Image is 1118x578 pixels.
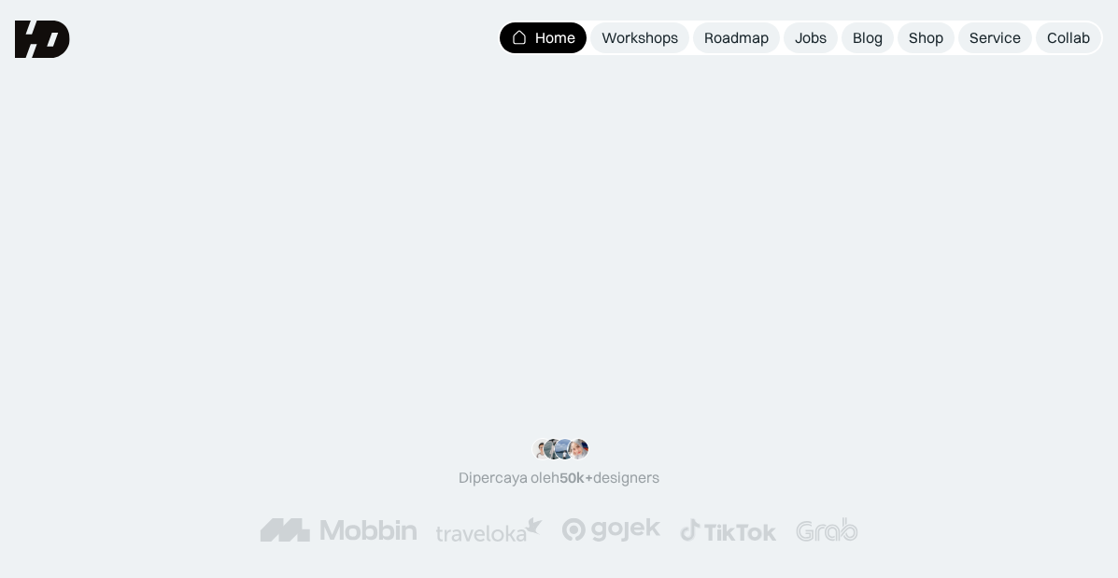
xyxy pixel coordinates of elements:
span: & [576,223,617,313]
div: Collab [1047,28,1090,48]
a: Collab [1036,22,1101,53]
div: Shop [909,28,943,48]
span: 50k+ [559,468,593,486]
div: Blog [853,28,883,48]
a: Service [958,22,1032,53]
a: Blog [842,22,894,53]
a: Workshops [590,22,689,53]
span: UIUX [176,223,340,313]
div: Dipercaya oleh designers [459,468,659,487]
a: Home [500,22,587,53]
div: Home [535,28,575,48]
div: Service [969,28,1021,48]
div: Workshops [601,28,678,48]
a: Shop [898,22,955,53]
div: Roadmap [704,28,769,48]
a: Roadmap [693,22,780,53]
a: Jobs [784,22,838,53]
div: Jobs [795,28,827,48]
